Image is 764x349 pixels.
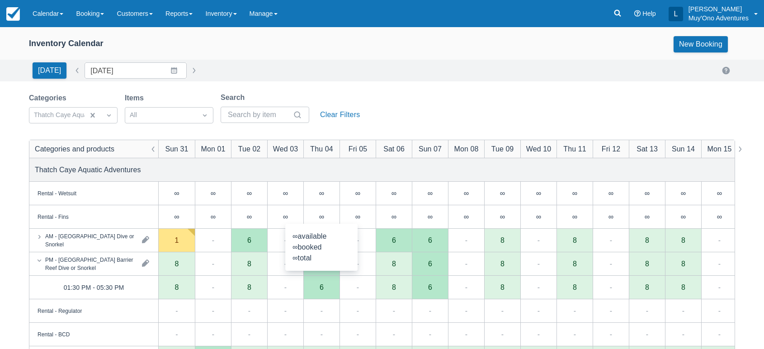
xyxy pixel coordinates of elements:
[501,305,504,316] div: -
[701,205,737,229] div: ∞
[669,7,683,21] div: L
[175,305,178,316] div: -
[45,232,135,248] div: AM - [GEOGRAPHIC_DATA] Dive or Snorkel
[520,182,556,205] div: ∞
[717,189,722,197] div: ∞
[284,305,287,316] div: -
[538,282,540,292] div: -
[701,182,737,205] div: ∞
[448,182,484,205] div: ∞
[717,213,722,220] div: ∞
[211,189,216,197] div: ∞
[292,254,298,262] span: ∞
[538,305,540,316] div: -
[391,213,396,220] div: ∞
[212,305,214,316] div: -
[629,205,665,229] div: ∞
[303,205,340,229] div: ∞
[428,189,433,197] div: ∞
[35,164,141,175] div: Thatch Caye Aquatic Adventures
[500,236,505,244] div: 8
[718,282,721,292] div: -
[392,236,396,244] div: 6
[267,182,303,205] div: ∞
[303,276,340,299] div: 6
[718,258,721,269] div: -
[211,213,216,220] div: ∞
[174,189,179,197] div: ∞
[454,143,479,154] div: Mon 08
[35,143,114,154] div: Categories and products
[465,258,467,269] div: -
[689,5,749,14] p: [PERSON_NAME]
[303,182,340,205] div: ∞
[448,205,484,229] div: ∞
[175,283,179,291] div: 8
[159,276,195,299] div: 8
[602,143,620,154] div: Fri 12
[610,305,612,316] div: -
[429,305,431,316] div: -
[201,143,226,154] div: Mon 01
[610,235,612,245] div: -
[85,62,187,79] input: Date
[165,143,188,154] div: Sun 31
[238,143,261,154] div: Tue 02
[556,276,593,299] div: 8
[376,205,412,229] div: ∞
[563,143,586,154] div: Thu 11
[355,189,360,197] div: ∞
[283,189,288,197] div: ∞
[608,189,613,197] div: ∞
[718,235,721,245] div: -
[391,189,396,197] div: ∞
[45,255,135,272] div: PM - [GEOGRAPHIC_DATA] Barrier Reef Dive or Snorkel
[682,305,684,316] div: -
[412,182,448,205] div: ∞
[247,213,252,220] div: ∞
[465,282,467,292] div: -
[292,242,350,253] div: booked
[464,213,469,220] div: ∞
[484,205,520,229] div: ∞
[292,231,350,242] div: available
[665,205,701,229] div: ∞
[292,243,298,251] span: ∞
[574,305,576,316] div: -
[357,235,359,245] div: -
[556,205,593,229] div: ∞
[228,107,291,123] input: Search by item
[500,260,505,267] div: 8
[175,329,178,340] div: -
[718,305,721,316] div: -
[645,260,649,267] div: 8
[355,213,360,220] div: ∞
[29,93,70,104] label: Categories
[646,329,648,340] div: -
[465,305,467,316] div: -
[175,260,179,267] div: 8
[292,232,298,240] span: ∞
[231,205,267,229] div: ∞
[267,205,303,229] div: ∞
[33,62,66,79] button: [DATE]
[195,182,231,205] div: ∞
[284,282,287,292] div: -
[283,213,288,220] div: ∞
[429,329,431,340] div: -
[159,182,195,205] div: ∞
[538,235,540,245] div: -
[484,276,520,299] div: 8
[212,235,214,245] div: -
[500,213,505,220] div: ∞
[428,283,432,291] div: 6
[247,283,251,291] div: 8
[125,93,147,104] label: Items
[526,143,551,154] div: Wed 10
[572,213,577,220] div: ∞
[573,283,577,291] div: 8
[248,305,250,316] div: -
[310,143,333,154] div: Thu 04
[572,189,577,197] div: ∞
[38,307,82,315] div: Rental - Regulator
